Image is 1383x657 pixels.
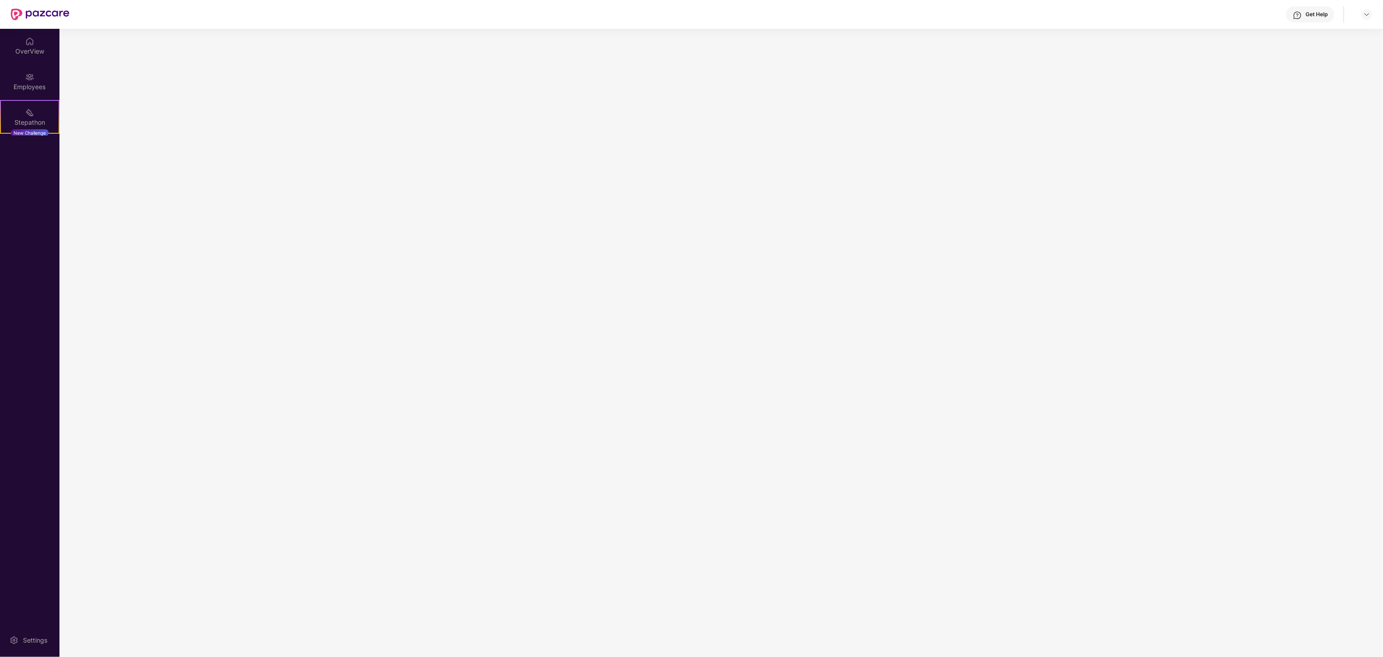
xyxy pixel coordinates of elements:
img: svg+xml;base64,PHN2ZyB4bWxucz0iaHR0cDovL3d3dy53My5vcmcvMjAwMC9zdmciIHdpZHRoPSIyMSIgaGVpZ2h0PSIyMC... [25,108,34,117]
img: svg+xml;base64,PHN2ZyBpZD0iRHJvcGRvd24tMzJ4MzIiIHhtbG5zPSJodHRwOi8vd3d3LnczLm9yZy8yMDAwL3N2ZyIgd2... [1363,11,1370,18]
img: svg+xml;base64,PHN2ZyBpZD0iU2V0dGluZy0yMHgyMCIgeG1sbnM9Imh0dHA6Ly93d3cudzMub3JnLzIwMDAvc3ZnIiB3aW... [9,636,18,645]
img: New Pazcare Logo [11,9,69,20]
div: Settings [20,636,50,645]
div: Stepathon [1,118,59,127]
img: svg+xml;base64,PHN2ZyBpZD0iSGVscC0zMngzMiIgeG1sbnM9Imh0dHA6Ly93d3cudzMub3JnLzIwMDAvc3ZnIiB3aWR0aD... [1293,11,1302,20]
div: New Challenge [11,129,49,136]
div: Get Help [1306,11,1328,18]
img: svg+xml;base64,PHN2ZyBpZD0iSG9tZSIgeG1sbnM9Imh0dHA6Ly93d3cudzMub3JnLzIwMDAvc3ZnIiB3aWR0aD0iMjAiIG... [25,37,34,46]
img: svg+xml;base64,PHN2ZyBpZD0iRW1wbG95ZWVzIiB4bWxucz0iaHR0cDovL3d3dy53My5vcmcvMjAwMC9zdmciIHdpZHRoPS... [25,72,34,82]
